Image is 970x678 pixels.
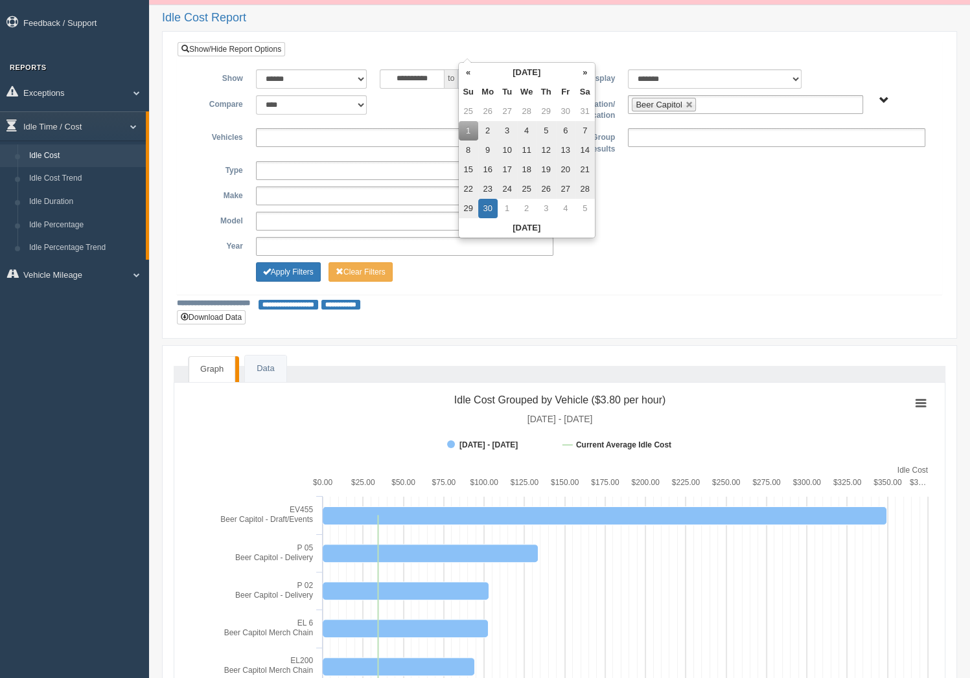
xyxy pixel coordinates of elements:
button: Change Filter Options [329,262,393,282]
td: 4 [556,199,575,218]
label: Vehicles [187,128,249,144]
text: $325.00 [833,478,862,487]
td: 13 [556,141,575,160]
td: 19 [537,160,556,179]
a: Data [245,356,286,382]
a: Idle Cost [23,144,146,168]
td: 8 [459,141,478,160]
text: $0.00 [313,478,332,487]
td: 20 [556,160,575,179]
label: Year [187,237,249,253]
td: 30 [556,102,575,121]
text: $25.00 [351,478,375,487]
th: [DATE] [459,218,595,238]
th: Sa [575,82,595,102]
th: « [459,63,478,82]
td: 24 [498,179,517,199]
td: 2 [478,121,498,141]
button: Change Filter Options [256,262,321,282]
text: $100.00 [470,478,498,487]
text: $125.00 [511,478,539,487]
label: Type [187,161,249,177]
td: 14 [575,141,595,160]
td: 30 [478,199,498,218]
td: 27 [498,102,517,121]
text: $300.00 [793,478,822,487]
th: Tu [498,82,517,102]
span: to [445,69,457,89]
text: $150.00 [551,478,579,487]
tspan: EL 6 [297,618,314,627]
text: $250.00 [712,478,741,487]
td: 7 [575,121,595,141]
tspan: Beer Capitol Merch Chain [224,666,313,675]
td: 6 [556,121,575,141]
a: Show/Hide Report Options [178,42,285,56]
label: Make [187,186,249,202]
text: $175.00 [591,478,619,487]
tspan: Idle Cost Grouped by Vehicle ($3.80 per hour) [454,394,665,405]
a: Idle Percentage [23,214,146,237]
td: 21 [575,160,595,179]
td: 5 [575,199,595,218]
td: 26 [478,102,498,121]
tspan: Beer Capitol Merch Chain [224,628,313,637]
td: 27 [556,179,575,199]
tspan: P 05 [297,543,314,552]
text: $225.00 [672,478,700,487]
td: 10 [498,141,517,160]
th: Fr [556,82,575,102]
td: 28 [575,179,595,199]
td: 17 [498,160,517,179]
tspan: [DATE] - [DATE] [459,440,518,449]
td: 23 [478,179,498,199]
td: 4 [517,121,537,141]
td: 25 [517,179,537,199]
tspan: Current Average Idle Cost [576,440,671,449]
th: Su [459,82,478,102]
text: $50.00 [391,478,415,487]
td: 11 [517,141,537,160]
tspan: $3… [910,478,926,487]
tspan: Beer Capitol - Delivery [235,591,313,600]
td: 31 [575,102,595,121]
a: Idle Duration [23,190,146,214]
td: 3 [498,121,517,141]
td: 1 [498,199,517,218]
td: 5 [537,121,556,141]
td: 9 [478,141,498,160]
td: 15 [459,160,478,179]
td: 18 [517,160,537,179]
tspan: P 02 [297,581,314,590]
tspan: Beer Capitol - Delivery [235,553,313,562]
td: 26 [537,179,556,199]
td: 29 [459,199,478,218]
tspan: Beer Capitol - Draft/Events [220,515,313,524]
td: 3 [537,199,556,218]
tspan: EL200 [290,656,313,665]
td: 2 [517,199,537,218]
text: $75.00 [432,478,456,487]
text: $200.00 [631,478,660,487]
td: 25 [459,102,478,121]
span: Beer Capitol [636,100,682,109]
button: Download Data [177,310,246,324]
label: Compare [187,95,249,111]
th: Th [537,82,556,102]
td: 28 [517,102,537,121]
a: Graph [189,356,235,382]
th: [DATE] [478,63,575,82]
td: 1 [459,121,478,141]
a: Idle Cost Trend [23,167,146,190]
td: 16 [478,160,498,179]
tspan: EV455 [290,505,313,514]
th: We [517,82,537,102]
th: Mo [478,82,498,102]
th: » [575,63,595,82]
label: Model [187,212,249,227]
tspan: [DATE] - [DATE] [527,414,593,424]
tspan: Idle Cost [897,466,929,475]
text: $350.00 [873,478,902,487]
td: 22 [459,179,478,199]
text: $275.00 [752,478,781,487]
